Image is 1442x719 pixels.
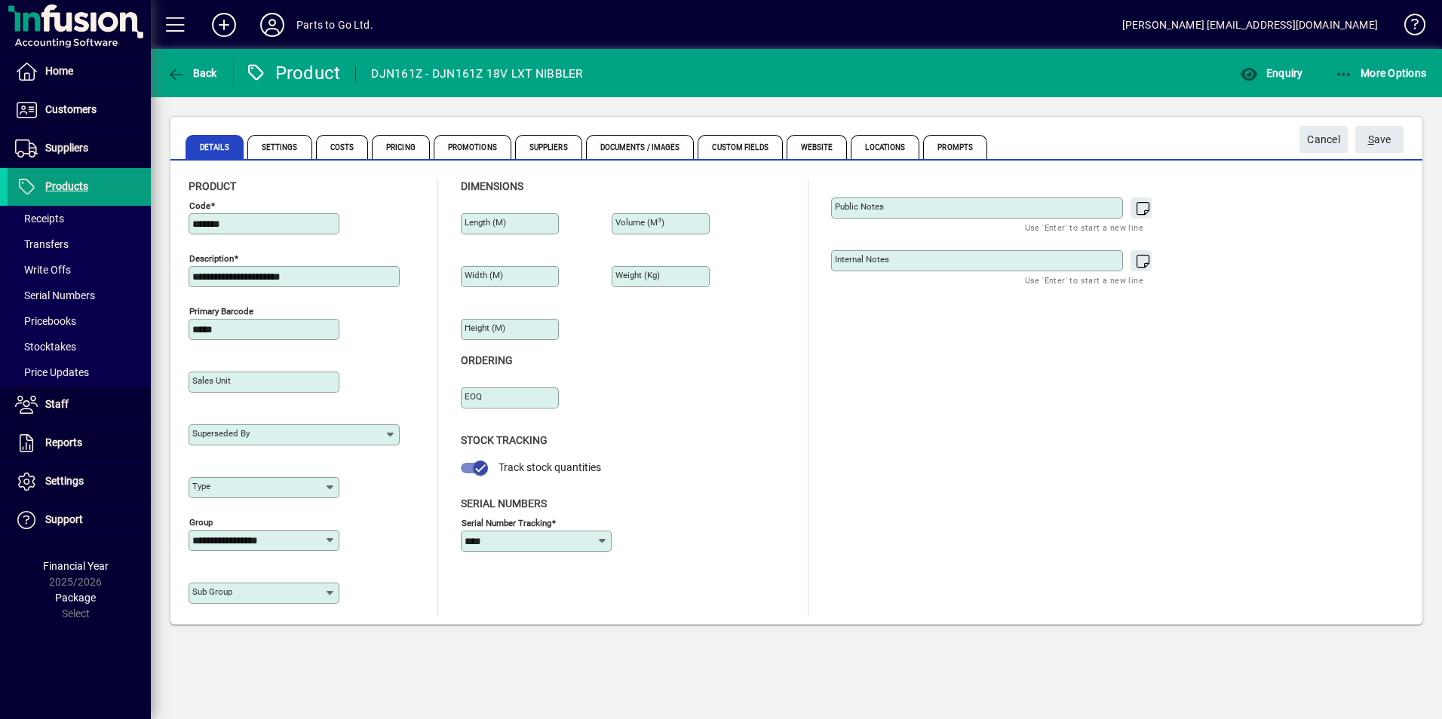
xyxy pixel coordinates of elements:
[245,61,341,85] div: Product
[189,200,210,211] mat-label: Code
[8,257,151,283] a: Write Offs
[15,366,89,378] span: Price Updates
[45,65,73,77] span: Home
[45,103,97,115] span: Customers
[8,91,151,129] a: Customers
[1025,271,1143,289] mat-hint: Use 'Enter' to start a new line
[192,481,210,491] mat-label: Type
[462,517,551,528] mat-label: Serial Number tracking
[1307,127,1340,152] span: Cancel
[1299,126,1348,153] button: Cancel
[465,217,506,228] mat-label: Length (m)
[1368,127,1391,152] span: ave
[465,391,482,402] mat-label: EOQ
[163,60,221,87] button: Back
[45,180,88,192] span: Products
[1368,133,1374,145] span: S
[8,424,151,462] a: Reports
[45,142,88,154] span: Suppliers
[8,463,151,500] a: Settings
[8,283,151,308] a: Serial Numbers
[1122,13,1378,37] div: [PERSON_NAME] [EMAIL_ADDRESS][DOMAIN_NAME]
[15,289,95,301] span: Serial Numbers
[45,513,83,525] span: Support
[615,217,664,228] mat-label: Volume (m )
[461,434,548,446] span: Stock Tracking
[45,398,69,410] span: Staff
[1331,60,1431,87] button: More Options
[8,308,151,334] a: Pricebooks
[835,201,884,212] mat-label: Public Notes
[45,436,82,448] span: Reports
[465,270,503,280] mat-label: Width (m)
[15,264,71,276] span: Write Offs
[8,501,151,539] a: Support
[923,135,987,159] span: Prompts
[189,306,253,317] mat-label: Primary barcode
[167,67,217,79] span: Back
[499,461,601,473] span: Track stock quantities
[200,11,248,38] button: Add
[8,359,151,385] a: Price Updates
[8,231,151,257] a: Transfers
[192,428,250,439] mat-label: Superseded by
[43,560,109,572] span: Financial Year
[15,341,76,353] span: Stocktakes
[372,135,430,159] span: Pricing
[1240,67,1302,79] span: Enquiry
[465,323,505,333] mat-label: Height (m)
[515,135,582,159] span: Suppliers
[45,475,84,487] span: Settings
[851,135,919,159] span: Locations
[15,315,76,327] span: Pricebooks
[658,216,661,224] sup: 3
[189,253,234,264] mat-label: Description
[15,213,64,225] span: Receipts
[1335,67,1427,79] span: More Options
[8,130,151,167] a: Suppliers
[1025,219,1143,236] mat-hint: Use 'Enter' to start a new line
[461,180,523,192] span: Dimensions
[151,60,234,87] app-page-header-button: Back
[1393,3,1423,52] a: Knowledge Base
[192,375,231,386] mat-label: Sales unit
[15,238,69,250] span: Transfers
[586,135,695,159] span: Documents / Images
[1355,126,1404,153] button: Save
[192,586,232,597] mat-label: Sub group
[296,13,373,37] div: Parts to Go Ltd.
[247,135,312,159] span: Settings
[698,135,782,159] span: Custom Fields
[248,11,296,38] button: Profile
[8,53,151,90] a: Home
[461,497,547,509] span: Serial Numbers
[186,135,244,159] span: Details
[615,270,660,280] mat-label: Weight (Kg)
[8,386,151,424] a: Staff
[434,135,511,159] span: Promotions
[835,254,889,265] mat-label: Internal Notes
[8,334,151,359] a: Stocktakes
[189,180,236,192] span: Product
[461,354,513,366] span: Ordering
[189,517,213,528] mat-label: Group
[316,135,369,159] span: Costs
[787,135,848,159] span: Website
[371,62,583,86] div: DJN161Z - DJN161Z 18V LXT NIBBLER
[55,592,96,604] span: Package
[8,206,151,231] a: Receipts
[1236,60,1306,87] button: Enquiry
